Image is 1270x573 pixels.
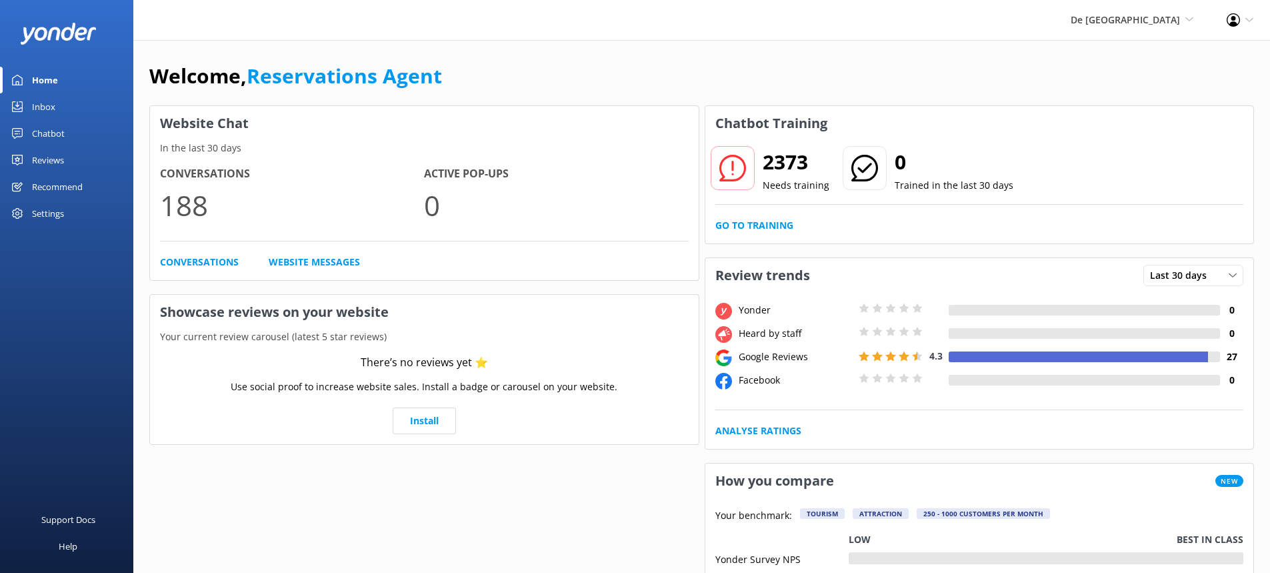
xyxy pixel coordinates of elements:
div: 250 - 1000 customers per month [917,508,1050,519]
a: Install [393,408,456,434]
h3: Showcase reviews on your website [150,295,699,330]
span: Last 30 days [1150,268,1215,283]
h3: Website Chat [150,106,699,141]
a: Analyse Ratings [715,424,801,438]
h4: 0 [1220,373,1243,388]
div: Tourism [800,508,845,519]
p: 188 [160,183,424,227]
h2: 2373 [763,146,829,178]
div: Attraction [853,508,909,519]
p: Best in class [1177,532,1243,547]
p: Your benchmark: [715,508,792,524]
h4: 0 [1220,326,1243,341]
div: Inbox [32,93,55,120]
div: Facebook [735,373,855,388]
h4: Conversations [160,165,424,183]
p: Needs training [763,178,829,193]
h3: Chatbot Training [705,106,837,141]
h4: Active Pop-ups [424,165,688,183]
div: Yonder Survey NPS [715,552,849,564]
h1: Welcome, [149,60,442,92]
span: De [GEOGRAPHIC_DATA] [1071,13,1180,26]
div: Home [32,67,58,93]
a: Go to Training [715,218,793,233]
a: Reservations Agent [247,62,442,89]
div: Yonder [735,303,855,318]
span: 4.3 [929,350,943,362]
p: 0 [424,183,688,227]
div: Reviews [32,147,64,173]
p: In the last 30 days [150,141,699,155]
span: New [1215,475,1243,487]
h3: Review trends [705,258,820,293]
div: Help [59,533,77,560]
div: There’s no reviews yet ⭐ [361,354,488,372]
a: Website Messages [269,255,360,269]
h3: How you compare [705,464,844,498]
div: Support Docs [41,506,95,533]
h2: 0 [895,146,1013,178]
a: Conversations [160,255,239,269]
h4: 0 [1220,303,1243,318]
p: Trained in the last 30 days [895,178,1013,193]
p: Low [849,532,871,547]
div: Recommend [32,173,83,200]
p: Your current review carousel (latest 5 star reviews) [150,330,699,344]
img: yonder-white-logo.png [20,23,97,45]
div: Heard by staff [735,326,855,341]
h4: 27 [1220,350,1243,364]
p: Use social proof to increase website sales. Install a badge or carousel on your website. [231,380,617,394]
div: Settings [32,200,64,227]
div: Google Reviews [735,350,855,364]
div: Chatbot [32,120,65,147]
